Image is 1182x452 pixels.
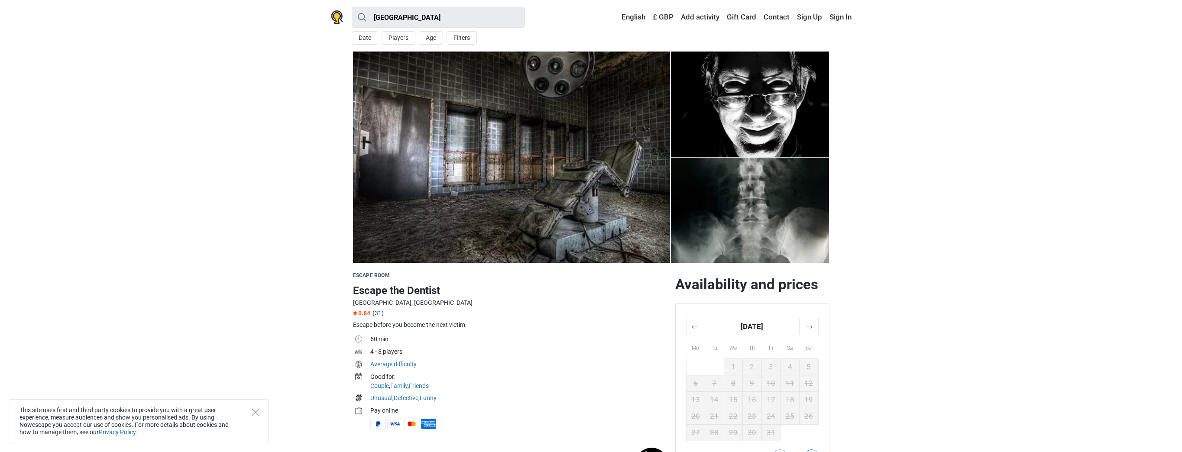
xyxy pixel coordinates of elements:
a: Gift Card [725,10,758,25]
th: Mo [686,335,705,358]
td: 25 [780,408,800,424]
td: , , [370,371,668,393]
td: 30 [743,424,762,441]
button: Age [419,31,443,45]
td: 26 [799,408,818,424]
h1: Escape the Dentist [353,283,668,298]
a: Escape the Dentist photo 3 [671,52,829,157]
span: American Express [421,419,436,429]
th: ← [686,318,705,335]
th: Sa [780,335,800,358]
h2: Availability and prices [675,276,829,293]
td: 10 [761,375,780,391]
div: Escape before you become the next victim [353,320,668,329]
img: Escape the Dentist photo 5 [671,158,829,263]
img: Star [353,311,357,315]
div: [GEOGRAPHIC_DATA], [GEOGRAPHIC_DATA] [353,298,668,307]
td: 6 [686,375,705,391]
td: 1 [724,358,743,375]
td: 14 [705,391,724,408]
th: Tu [705,335,724,358]
a: Detective [394,394,418,401]
img: English [615,14,622,20]
button: Close [252,408,259,416]
button: Players [382,31,415,45]
td: 11 [780,375,800,391]
img: Nowescape logo [331,10,343,24]
td: 18 [780,391,800,408]
a: Add activity [679,10,722,25]
td: 9 [743,375,762,391]
th: We [724,335,743,358]
td: 20 [686,408,705,424]
td: 8 [724,375,743,391]
td: 60 min [370,334,668,346]
th: [DATE] [705,318,800,335]
td: 15 [724,391,743,408]
a: Funny [420,394,437,401]
span: PayPal [370,419,385,429]
a: Unusual [370,394,392,401]
a: Family [390,382,408,389]
img: Escape the Dentist photo 4 [671,52,829,157]
a: Escape the Dentist photo 12 [353,52,670,263]
a: Average difficulty [370,361,417,368]
td: 22 [724,408,743,424]
a: £ GBP [651,10,676,25]
td: 28 [705,424,724,441]
a: Escape the Dentist photo 4 [671,158,829,263]
div: Good for: [370,372,668,381]
td: 12 [799,375,818,391]
td: 29 [724,424,743,441]
td: 21 [705,408,724,424]
td: 24 [761,408,780,424]
span: Escape room [353,272,390,278]
td: 13 [686,391,705,408]
button: Filters [447,31,477,45]
td: 2 [743,358,762,375]
span: Visa [387,419,402,429]
div: This site uses first and third party cookies to provide you with a great user experience, measure... [9,399,269,443]
td: 19 [799,391,818,408]
a: Privacy Policy [99,429,136,436]
td: 23 [743,408,762,424]
a: Sign In [827,10,852,25]
td: 16 [743,391,762,408]
a: English [613,10,648,25]
td: 31 [761,424,780,441]
a: Contact [761,10,792,25]
th: Fr [761,335,780,358]
td: 27 [686,424,705,441]
a: Couple [370,382,389,389]
a: Friends [409,382,429,389]
span: (31) [372,310,384,316]
img: Escape the Dentist photo 13 [353,52,670,263]
th: Su [799,335,818,358]
button: Date [352,31,378,45]
td: 7 [705,375,724,391]
input: try “London” [352,7,525,28]
span: 0.84 [353,310,370,316]
div: Pay online [370,406,668,415]
td: 4 - 8 players [370,346,668,359]
th: → [799,318,818,335]
td: , , [370,393,668,405]
a: Sign Up [795,10,824,25]
td: 17 [761,391,780,408]
td: 5 [799,358,818,375]
td: 3 [761,358,780,375]
span: MasterCard [404,419,419,429]
th: Th [743,335,762,358]
td: 4 [780,358,800,375]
